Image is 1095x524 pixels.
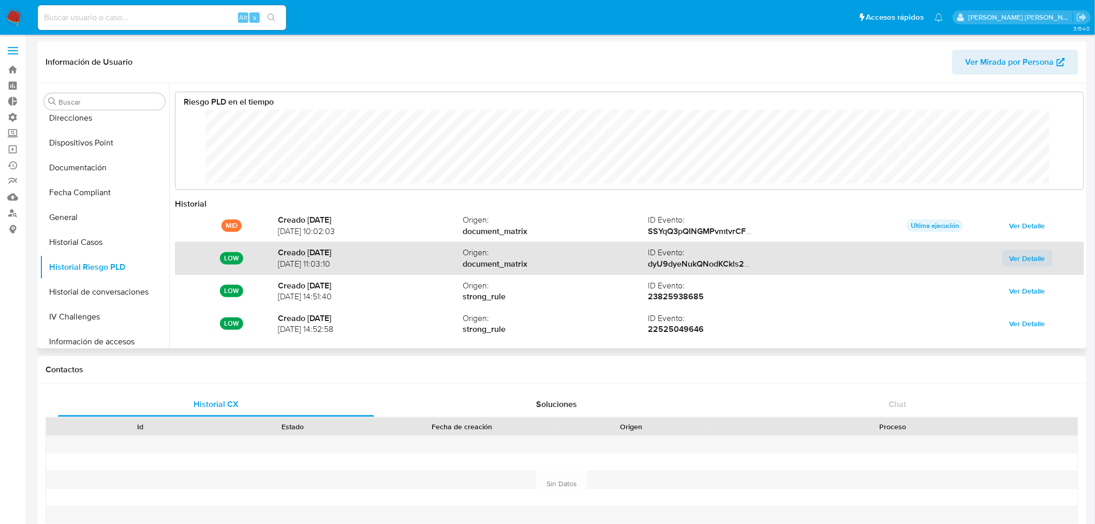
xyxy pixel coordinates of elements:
strong: document_matrix [463,258,648,270]
span: Accesos rápidos [866,12,924,23]
div: Proceso [715,421,1071,432]
div: Estado [224,421,361,432]
p: MID [221,220,242,232]
button: Ver Detalle [1002,315,1053,332]
strong: Creado [DATE] [278,247,463,258]
span: ID Evento : [648,247,833,258]
strong: Historial [175,198,206,210]
p: LOW [220,285,243,297]
span: Origen : [463,280,648,292]
a: Notificaciones [935,13,943,22]
p: Ultima ejecución [907,220,963,232]
strong: dyU9dyeNukQNodKCkls2wiIOzfV/H47SHd9id1HDy1U2XrWNS2j3RtoNgJtSCQ6Grdlxk0usJWTGNzbFM3ymHw== [648,258,1067,270]
span: Alt [239,12,247,22]
span: Origen : [463,247,648,258]
strong: Riesgo PLD en el tiempo [184,96,274,108]
p: mercedes.medrano@mercadolibre.com [969,12,1073,22]
span: Ver Detalle [1010,284,1045,298]
button: Ver Mirada por Persona [952,50,1078,75]
button: General [40,205,169,230]
div: Id [71,421,209,432]
span: [DATE] 14:52:58 [278,324,463,335]
strong: Creado [DATE] [278,214,463,226]
span: Origen : [463,214,648,226]
button: Ver Detalle [1002,250,1053,267]
strong: 23825938685 [648,290,704,302]
span: Origen : [463,313,648,324]
button: Historial de conversaciones [40,280,169,304]
strong: document_matrix [463,226,648,237]
p: LOW [220,252,243,265]
strong: strong_rule [463,291,648,302]
button: Fecha Compliant [40,180,169,205]
span: ID Evento : [648,214,833,226]
span: Ver Mirada por Persona [966,50,1054,75]
span: s [253,12,256,22]
span: Historial CX [194,398,239,410]
button: Información de accesos [40,329,169,354]
button: Documentación [40,155,169,180]
span: Chat [889,398,907,410]
span: Ver Detalle [1010,219,1045,233]
span: [DATE] 14:51:40 [278,291,463,302]
div: Fecha de creación [376,421,548,432]
button: Ver Detalle [1002,217,1053,234]
span: Ver Detalle [1010,316,1045,331]
strong: SSYqQ3pQINGMPvmtvrCF5fg2QN8kmefzAymE0UtrsGQ0fgvktc7opQ9DYaZGrnfJMCSbg1lLwMU/vy43dw50xA== [648,225,1063,237]
span: [DATE] 10:02:03 [278,226,463,237]
input: Buscar usuario o caso... [38,11,286,24]
span: ID Evento : [648,280,833,292]
button: Ver Detalle [1002,283,1053,299]
p: LOW [220,317,243,330]
input: Buscar [58,97,161,107]
button: IV Challenges [40,304,169,329]
strong: strong_rule [463,324,648,335]
button: Direcciones [40,106,169,130]
button: search-icon [261,10,282,25]
strong: 22525049646 [648,323,704,335]
div: Origen [563,421,700,432]
span: ID Evento : [648,313,833,324]
span: Soluciones [537,398,578,410]
h1: Información de Usuario [46,57,132,67]
span: [DATE] 11:03:10 [278,258,463,270]
button: Historial Riesgo PLD [40,255,169,280]
button: Historial Casos [40,230,169,255]
h1: Contactos [46,365,1078,375]
span: Ver Detalle [1010,251,1045,266]
strong: Creado [DATE] [278,280,463,292]
strong: Creado [DATE] [278,313,463,324]
button: Dispositivos Point [40,130,169,155]
button: Buscar [48,97,56,106]
a: Salir [1076,12,1087,23]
